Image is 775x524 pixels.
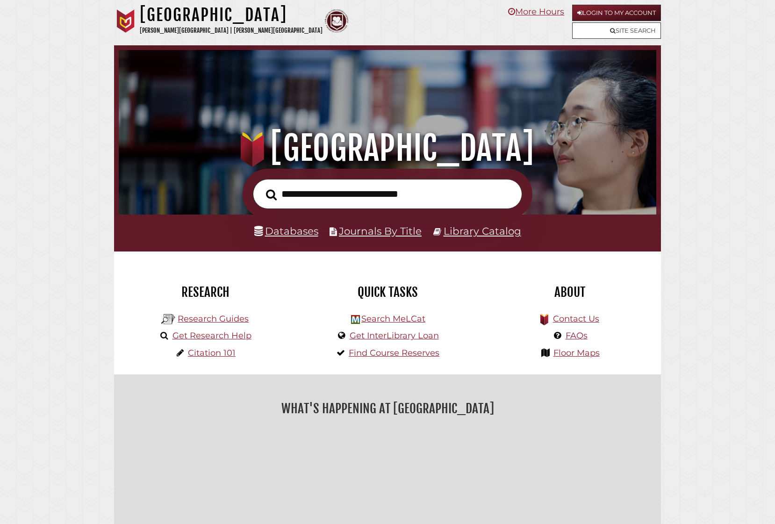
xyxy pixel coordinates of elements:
[325,9,348,33] img: Calvin Theological Seminary
[261,187,281,203] button: Search
[161,312,175,326] img: Hekman Library Logo
[351,315,360,324] img: Hekman Library Logo
[130,128,645,169] h1: [GEOGRAPHIC_DATA]
[361,314,425,324] a: Search MeLCat
[266,189,277,201] i: Search
[486,284,654,300] h2: About
[140,5,323,25] h1: [GEOGRAPHIC_DATA]
[254,225,318,237] a: Databases
[444,225,521,237] a: Library Catalog
[178,314,249,324] a: Research Guides
[572,5,661,21] a: Login to My Account
[508,7,564,17] a: More Hours
[188,348,236,358] a: Citation 101
[121,284,289,300] h2: Research
[350,330,439,341] a: Get InterLibrary Loan
[566,330,588,341] a: FAQs
[553,348,600,358] a: Floor Maps
[303,284,472,300] h2: Quick Tasks
[572,22,661,39] a: Site Search
[114,9,137,33] img: Calvin University
[140,25,323,36] p: [PERSON_NAME][GEOGRAPHIC_DATA] | [PERSON_NAME][GEOGRAPHIC_DATA]
[349,348,439,358] a: Find Course Reserves
[553,314,599,324] a: Contact Us
[172,330,251,341] a: Get Research Help
[121,398,654,419] h2: What's Happening at [GEOGRAPHIC_DATA]
[339,225,422,237] a: Journals By Title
